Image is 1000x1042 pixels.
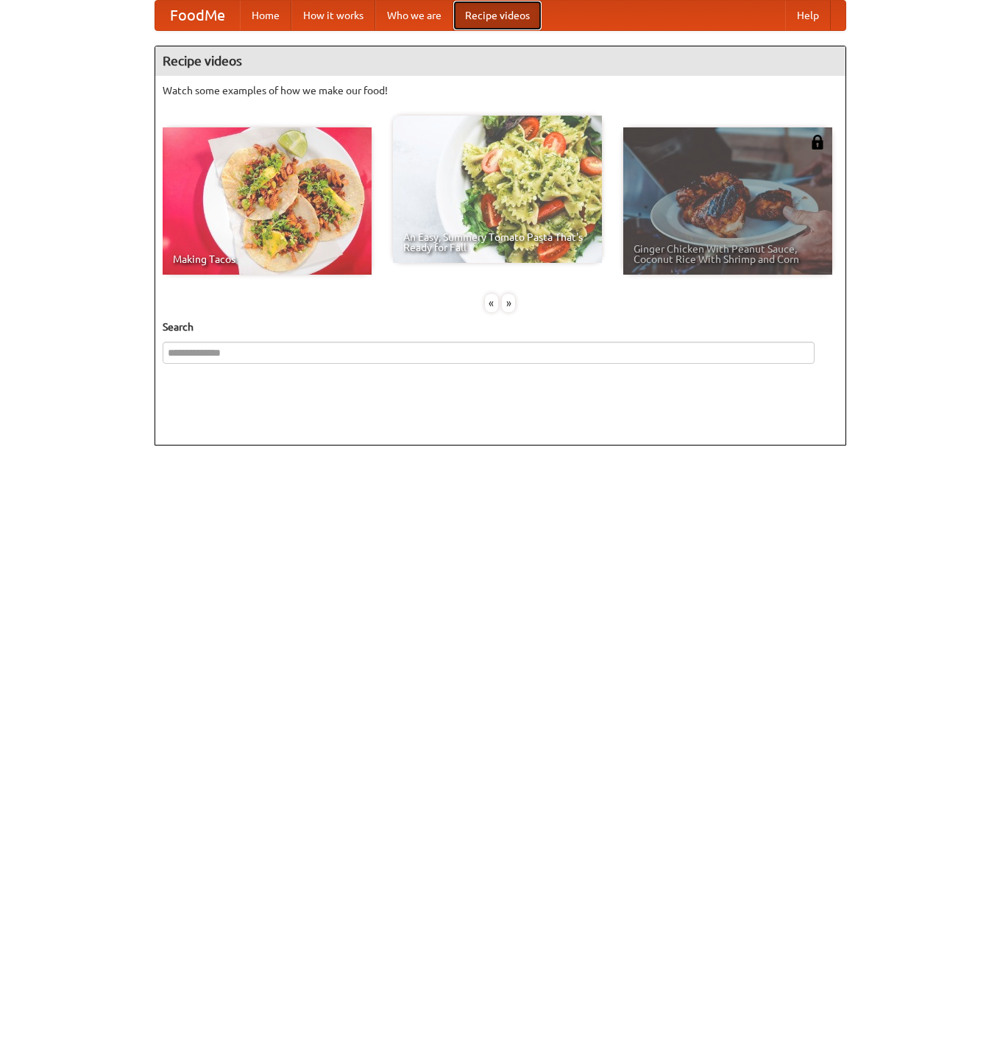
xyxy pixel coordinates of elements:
a: An Easy, Summery Tomato Pasta That's Ready for Fall [393,116,602,263]
div: « [485,294,498,312]
a: Help [785,1,831,30]
p: Watch some examples of how we make our food! [163,83,838,98]
a: Recipe videos [453,1,542,30]
a: Making Tacos [163,127,372,275]
div: » [502,294,515,312]
img: 483408.png [810,135,825,149]
span: An Easy, Summery Tomato Pasta That's Ready for Fall [403,232,592,253]
a: Home [240,1,291,30]
h5: Search [163,320,838,334]
span: Making Tacos [173,254,361,264]
a: FoodMe [155,1,240,30]
a: How it works [291,1,375,30]
a: Who we are [375,1,453,30]
h4: Recipe videos [155,46,845,76]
